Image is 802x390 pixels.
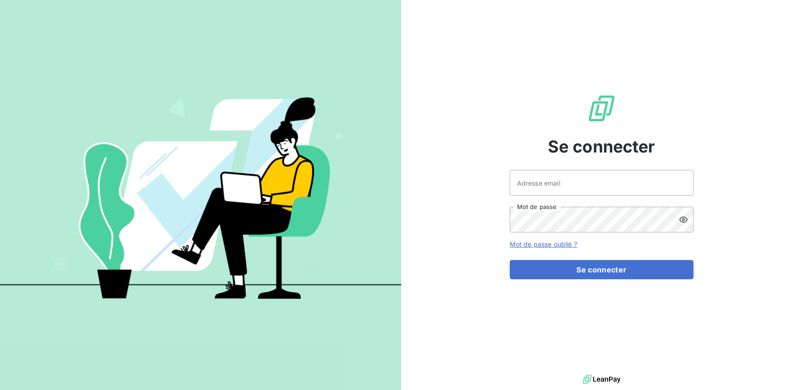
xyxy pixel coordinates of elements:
[510,170,694,196] input: placeholder
[587,94,616,123] img: Logo LeanPay
[510,260,694,279] button: Se connecter
[583,373,620,386] img: logo
[548,134,655,159] span: Se connecter
[510,240,577,248] a: Mot de passe oublié ?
